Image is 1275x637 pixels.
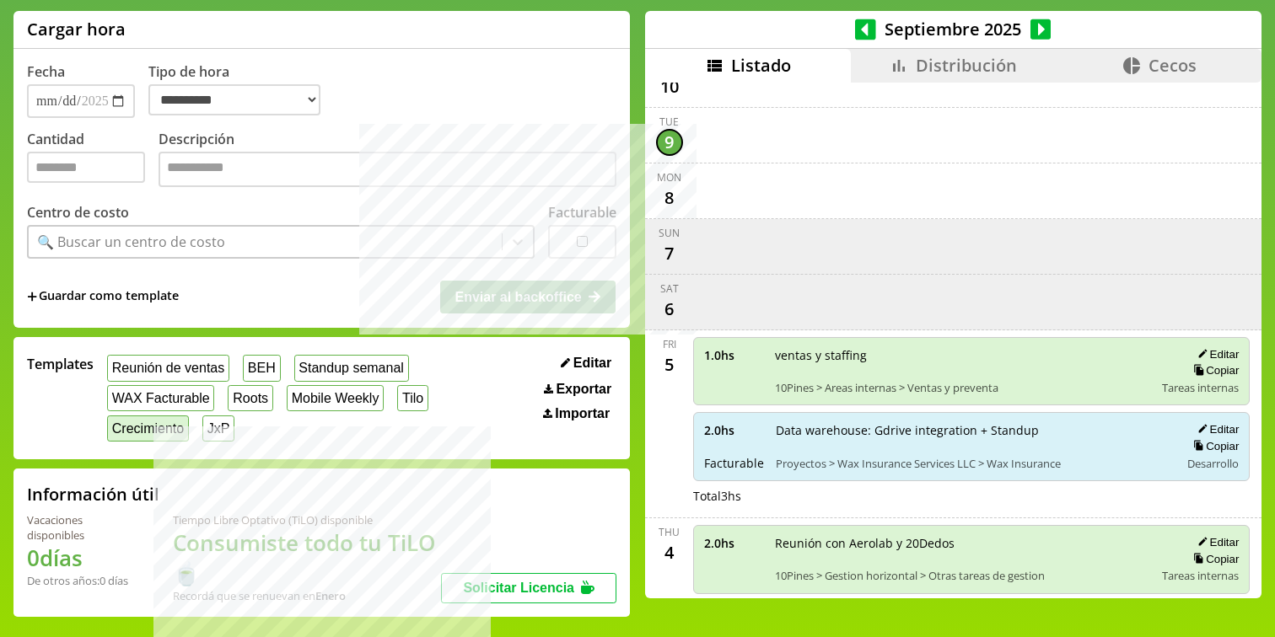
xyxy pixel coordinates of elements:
input: Cantidad [27,152,145,183]
div: Fri [663,337,676,351]
button: Copiar [1188,439,1239,453]
span: Distribución [916,54,1017,77]
b: Enero [315,588,346,603]
div: Thu [659,525,680,539]
div: scrollable content [645,83,1262,596]
button: Copiar [1188,552,1239,566]
div: 🔍 Buscar un centro de costo [37,233,225,251]
span: 10Pines > Gestion horizontal > Otras tareas de gestion [775,568,1151,583]
span: +Guardar como template [27,287,179,306]
div: Vacaciones disponibles [27,512,132,543]
div: Tue [659,115,679,129]
button: Copiar [1188,363,1239,377]
div: Sat [660,281,679,296]
span: + [27,287,37,306]
span: 2.0 hs [704,422,764,438]
label: Centro de costo [27,203,129,222]
div: 9 [656,129,683,156]
button: Reunión de ventas [107,355,229,381]
div: 7 [656,240,683,267]
div: 8 [656,185,683,211]
div: 4 [656,539,683,566]
select: Tipo de hora [148,84,320,115]
label: Tipo de hora [148,62,334,118]
label: Descripción [159,130,616,191]
span: 10Pines > Areas internas > Ventas y preventa [775,380,1151,395]
textarea: Descripción [159,152,616,187]
span: Tareas internas [1162,380,1239,395]
h1: 0 días [27,543,132,573]
span: Listado [731,54,791,77]
span: ventas y staffing [775,347,1151,363]
label: Facturable [548,203,616,222]
button: Editar [556,355,616,372]
h2: Información útil [27,483,159,506]
h1: Consumiste todo tu TiLO 🍵 [173,527,442,588]
button: Tilo [397,385,428,411]
span: Proyectos > Wax Insurance Services LLC > Wax Insurance [776,456,1169,471]
span: Facturable [704,455,764,471]
div: Mon [657,170,681,185]
label: Cantidad [27,130,159,191]
button: Editar [1192,422,1239,436]
div: Sun [659,226,680,240]
button: JxP [202,415,234,442]
label: Fecha [27,62,65,81]
button: Roots [228,385,272,411]
span: Desarrollo [1187,456,1239,471]
span: Reunión con Aerolab y 20Dedos [775,535,1151,551]
button: Solicitar Licencia [441,573,616,603]
span: 2.0 hs [704,535,763,551]
div: 10 [656,73,683,100]
span: Septiembre 2025 [876,18,1030,40]
button: Mobile Weekly [287,385,384,411]
button: Crecimiento [107,415,189,442]
span: Solicitar Licencia [463,581,574,595]
div: Recordá que se renuevan en [173,588,442,603]
div: Tiempo Libre Optativo (TiLO) disponible [173,512,442,527]
button: Exportar [539,381,616,398]
button: Editar [1192,347,1239,361]
button: Standup semanal [294,355,409,381]
button: WAX Facturable [107,385,214,411]
span: Data warehouse: Gdrive integration + Standup [776,422,1169,438]
span: Editar [573,356,611,371]
div: De otros años: 0 días [27,573,132,588]
button: Editar [1192,535,1239,549]
span: Templates [27,355,94,373]
span: Tareas internas [1162,568,1239,583]
div: Total 3 hs [693,488,1251,504]
h1: Cargar hora [27,18,126,40]
button: BEH [243,355,281,381]
span: Cecos [1149,54,1197,77]
span: Importar [555,406,610,421]
span: Exportar [556,382,611,397]
div: 6 [656,296,683,323]
div: 5 [656,351,683,378]
span: 1.0 hs [704,347,763,363]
